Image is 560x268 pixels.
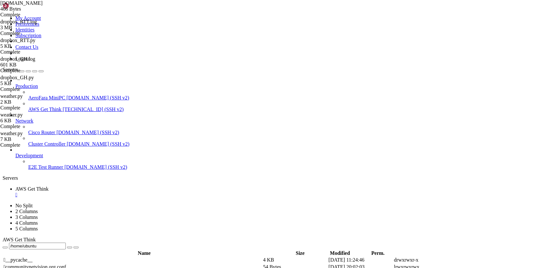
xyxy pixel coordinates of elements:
span: dropbox_RTT.py [0,38,35,43]
span: dropbox_RTT.log [0,19,37,24]
span: weather.py [0,131,23,136]
div: Complete [0,30,64,36]
div: 7 KB [0,136,64,142]
div: 5 KB [0,81,64,86]
span: dropbox_GH.log [0,56,64,68]
div: 466 Bytes [0,6,64,12]
span: weather.py [0,112,23,117]
span: weather.py [0,112,64,124]
div: Complete [0,124,64,129]
div: Complete [0,12,64,18]
span: weather.py [0,93,23,99]
span: dropbox_GH.log [0,56,35,62]
div: Complete [0,86,64,92]
div: 3 MB [0,25,64,30]
div: 601 KB [0,62,64,68]
div: 6 KB [0,118,64,124]
span: weather.py [0,131,64,142]
span: weather.py [0,93,64,105]
div: 2 KB [0,99,64,105]
span: dropbox_RTT.py [0,38,64,49]
span: [DOMAIN_NAME] [0,0,43,6]
div: Complete [0,49,64,55]
div: Complete [0,142,64,148]
div: Complete [0,68,64,73]
span: dropbox_RTT.log [0,19,64,30]
div: Complete [0,105,64,111]
span: dropbox_GH.py [0,75,64,86]
span: dropbox_GH.py [0,75,34,80]
div: 5 KB [0,43,64,49]
span: scriptVariables.sh [0,0,64,12]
